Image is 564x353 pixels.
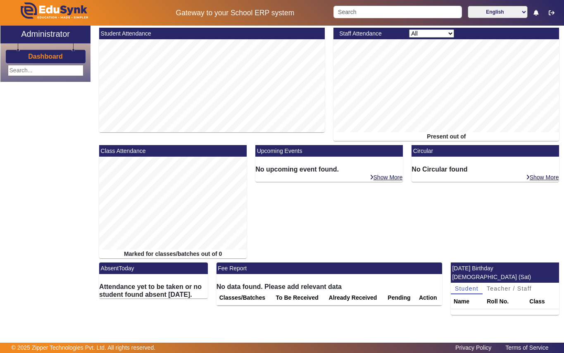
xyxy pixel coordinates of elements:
th: Classes/Batches [217,291,273,305]
div: Present out of [333,132,559,141]
mat-card-header: AbsentToday [99,262,208,274]
p: © 2025 Zipper Technologies Pvt. Ltd. All rights reserved. [12,343,156,352]
th: Roll No. [484,294,526,309]
th: Already Received [326,291,385,305]
span: Teacher / Staff [487,286,532,291]
span: Student [455,286,478,291]
h6: Attendance yet to be taken or no student found absent [DATE]. [99,283,208,298]
a: Show More [526,174,559,181]
h6: No upcoming event found. [255,165,403,173]
mat-card-header: Upcoming Events [255,145,403,157]
div: Staff Attendance [335,29,405,38]
th: Class [526,294,559,309]
th: Action [416,291,442,305]
th: To Be Received [273,291,326,305]
a: Terms of Service [501,342,552,353]
mat-card-header: [DATE] Birthday [DEMOGRAPHIC_DATA] (Sat) [451,262,559,283]
a: Privacy Policy [451,342,495,353]
div: Marked for classes/batches out of 0 [99,250,247,258]
input: Search [333,6,462,18]
mat-card-header: Class Attendance [99,145,247,157]
th: Pending [385,291,416,305]
h6: No data found. Please add relevant data [217,283,442,291]
a: Dashboard [28,52,63,61]
input: Search... [8,65,83,76]
h3: Dashboard [28,52,63,60]
h2: Administrator [21,29,70,39]
h5: Gateway to your School ERP system [145,9,324,17]
mat-card-header: Fee Report [217,262,442,274]
a: Show More [369,174,403,181]
mat-card-header: Circular [412,145,559,157]
a: Administrator [0,26,90,43]
mat-card-header: Student Attendance [99,28,325,39]
h6: No Circular found [412,165,559,173]
th: Name [451,294,484,309]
